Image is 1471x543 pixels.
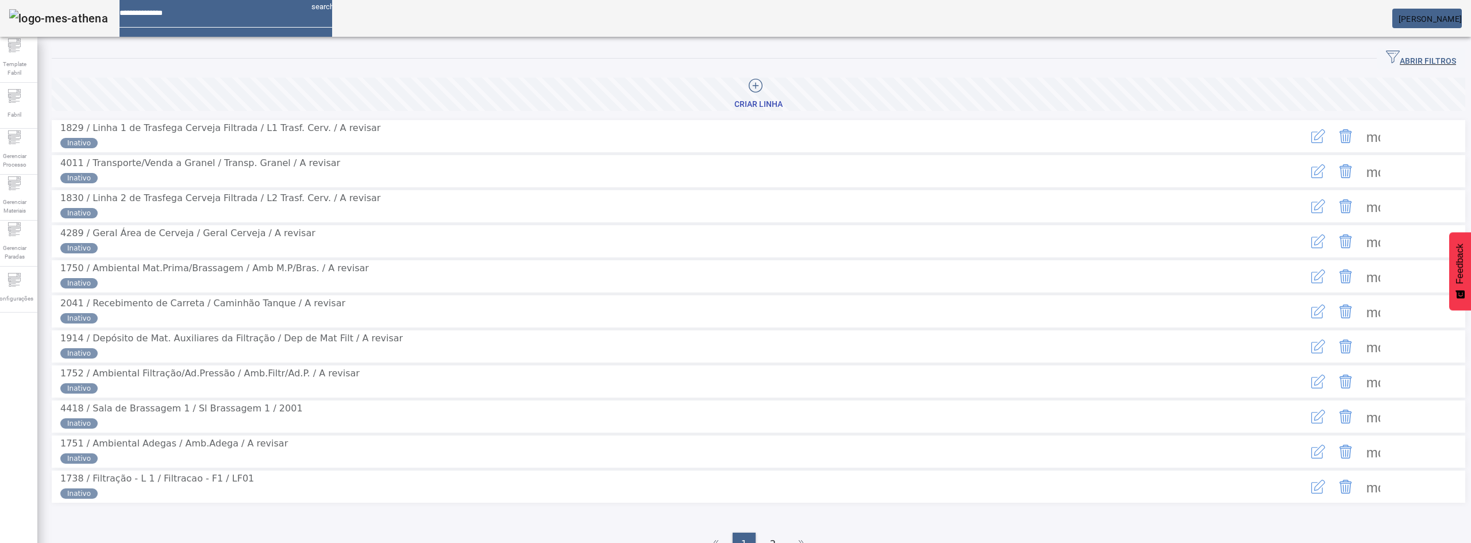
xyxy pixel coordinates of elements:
[67,313,91,324] span: Inativo
[1455,244,1465,284] span: Feedback
[1360,333,1387,360] button: Mais
[1360,263,1387,290] button: Mais
[1360,473,1387,500] button: Mais
[1332,298,1360,325] button: Delete
[1360,368,1387,395] button: Mais
[1360,298,1387,325] button: Mais
[60,157,340,168] span: 4011 / Transporte/Venda a Granel / Transp. Granel / A revisar
[1399,14,1462,24] span: [PERSON_NAME]
[1360,122,1387,150] button: Mais
[1332,403,1360,430] button: Delete
[60,333,403,344] span: 1914 / Depósito de Mat. Auxiliares da Filtração / Dep de Mat Filt / A revisar
[60,263,369,274] span: 1750 / Ambiental Mat.Prima/Brassagem / Amb M.P/Bras. / A revisar
[1360,157,1387,185] button: Mais
[67,383,91,394] span: Inativo
[67,138,91,148] span: Inativo
[67,418,91,429] span: Inativo
[1360,192,1387,220] button: Mais
[1360,228,1387,255] button: Mais
[67,488,91,499] span: Inativo
[1332,368,1360,395] button: Delete
[67,243,91,253] span: Inativo
[1332,333,1360,360] button: Delete
[67,453,91,464] span: Inativo
[60,122,380,133] span: 1829 / Linha 1 de Trasfega Cerveja Filtrada / L1 Trasf. Cerv. / A revisar
[60,438,288,449] span: 1751 / Ambiental Adegas / Amb.Adega / A revisar
[60,368,360,379] span: 1752 / Ambiental Filtração/Ad.Pressão / Amb.Filtr/Ad.P. / A revisar
[67,278,91,288] span: Inativo
[60,473,254,484] span: 1738 / Filtração - L 1 / Filtracao - F1 / LF01
[1360,403,1387,430] button: Mais
[67,173,91,183] span: Inativo
[1332,438,1360,465] button: Delete
[1332,228,1360,255] button: Delete
[1360,438,1387,465] button: Mais
[1332,473,1360,500] button: Delete
[60,403,303,414] span: 4418 / Sala de Brassagem 1 / Sl Brassagem 1 / 2001
[1332,263,1360,290] button: Delete
[1449,232,1471,310] button: Feedback - Mostrar pesquisa
[1386,50,1456,67] span: ABRIR FILTROS
[60,298,345,309] span: 2041 / Recebimento de Carreta / Caminhão Tanque / A revisar
[60,192,380,203] span: 1830 / Linha 2 de Trasfega Cerveja Filtrada / L2 Trasf. Cerv. / A revisar
[9,9,108,28] img: logo-mes-athena
[60,228,315,238] span: 4289 / Geral Área de Cerveja / Geral Cerveja / A revisar
[1332,192,1360,220] button: Delete
[4,107,25,122] span: Fabril
[52,78,1465,111] button: Criar linha
[734,99,783,110] div: Criar linha
[67,348,91,359] span: Inativo
[1377,48,1465,69] button: ABRIR FILTROS
[1332,157,1360,185] button: Delete
[67,208,91,218] span: Inativo
[1332,122,1360,150] button: Delete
